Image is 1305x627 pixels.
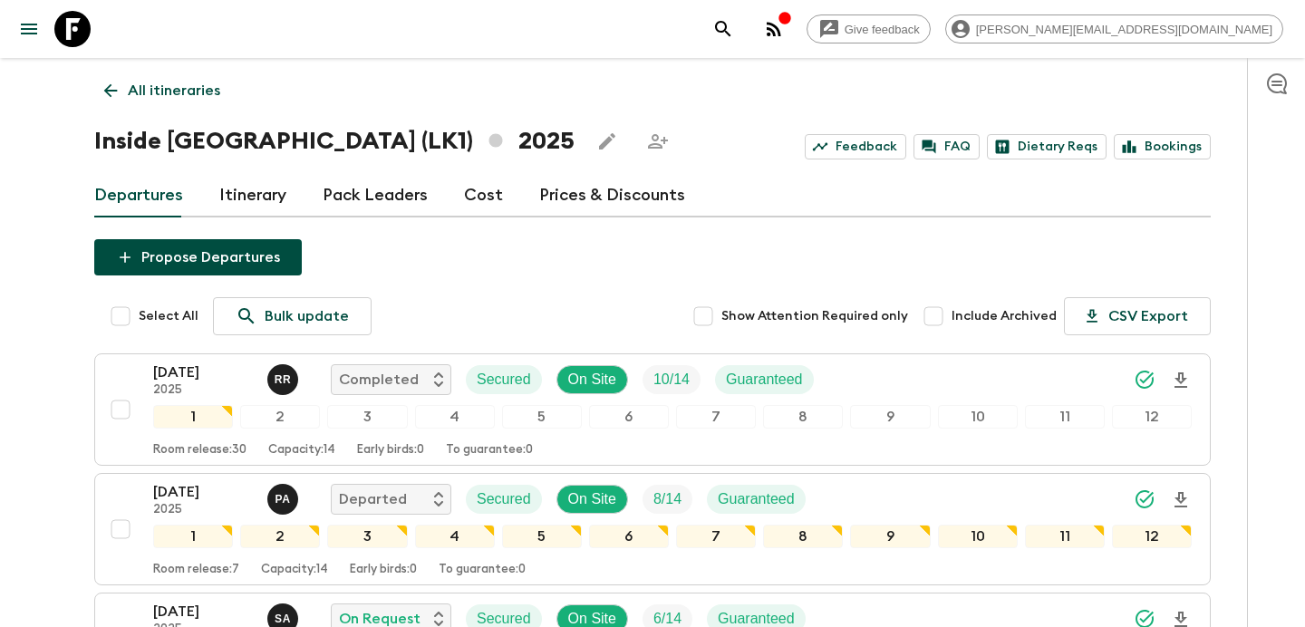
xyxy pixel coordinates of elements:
[357,443,424,458] p: Early birds: 0
[1134,369,1155,391] svg: Synced Successfully
[653,488,681,510] p: 8 / 14
[153,503,253,517] p: 2025
[153,601,253,622] p: [DATE]
[153,362,253,383] p: [DATE]
[952,307,1057,325] span: Include Archived
[267,609,302,623] span: Suren Abeykoon
[94,123,575,159] h1: Inside [GEOGRAPHIC_DATA] (LK1) 2025
[240,525,320,548] div: 2
[945,14,1283,43] div: [PERSON_NAME][EMAIL_ADDRESS][DOMAIN_NAME]
[1170,489,1192,511] svg: Download Onboarding
[850,525,930,548] div: 9
[415,525,495,548] div: 4
[1112,405,1192,429] div: 12
[1112,525,1192,548] div: 12
[153,525,233,548] div: 1
[653,369,690,391] p: 10 / 14
[213,297,372,335] a: Bulk update
[643,365,701,394] div: Trip Fill
[763,405,843,429] div: 8
[502,405,582,429] div: 5
[502,525,582,548] div: 5
[568,488,616,510] p: On Site
[966,23,1282,36] span: [PERSON_NAME][EMAIL_ADDRESS][DOMAIN_NAME]
[240,405,320,429] div: 2
[267,489,302,504] span: Prasad Adikari
[721,307,908,325] span: Show Attention Required only
[805,134,906,159] a: Feedback
[268,443,335,458] p: Capacity: 14
[807,14,931,43] a: Give feedback
[718,488,795,510] p: Guaranteed
[94,72,230,109] a: All itineraries
[153,405,233,429] div: 1
[477,369,531,391] p: Secured
[913,134,980,159] a: FAQ
[339,488,407,510] p: Departed
[275,612,291,626] p: S A
[139,307,198,325] span: Select All
[938,525,1018,548] div: 10
[415,405,495,429] div: 4
[1170,370,1192,391] svg: Download Onboarding
[568,369,616,391] p: On Site
[464,174,503,217] a: Cost
[1134,488,1155,510] svg: Synced Successfully
[643,485,692,514] div: Trip Fill
[726,369,803,391] p: Guaranteed
[339,369,419,391] p: Completed
[1114,134,1211,159] a: Bookings
[589,525,669,548] div: 6
[589,405,669,429] div: 6
[556,365,628,394] div: On Site
[323,174,428,217] a: Pack Leaders
[938,405,1018,429] div: 10
[11,11,47,47] button: menu
[763,525,843,548] div: 8
[219,174,286,217] a: Itinerary
[676,525,756,548] div: 7
[556,485,628,514] div: On Site
[446,443,533,458] p: To guarantee: 0
[153,563,239,577] p: Room release: 7
[327,405,407,429] div: 3
[267,370,302,384] span: Ramli Raban
[153,481,253,503] p: [DATE]
[835,23,930,36] span: Give feedback
[539,174,685,217] a: Prices & Discounts
[94,473,1211,585] button: [DATE]2025Prasad AdikariDepartedSecuredOn SiteTrip FillGuaranteed123456789101112Room release:7Cap...
[477,488,531,510] p: Secured
[439,563,526,577] p: To guarantee: 0
[153,443,246,458] p: Room release: 30
[1025,405,1105,429] div: 11
[676,405,756,429] div: 7
[94,174,183,217] a: Departures
[327,525,407,548] div: 3
[705,11,741,47] button: search adventures
[1064,297,1211,335] button: CSV Export
[350,563,417,577] p: Early birds: 0
[640,123,676,159] span: Share this itinerary
[466,365,542,394] div: Secured
[153,383,253,398] p: 2025
[850,405,930,429] div: 9
[128,80,220,101] p: All itineraries
[94,353,1211,466] button: [DATE]2025Ramli Raban CompletedSecuredOn SiteTrip FillGuaranteed123456789101112Room release:30Cap...
[1025,525,1105,548] div: 11
[466,485,542,514] div: Secured
[987,134,1107,159] a: Dietary Reqs
[589,123,625,159] button: Edit this itinerary
[265,305,349,327] p: Bulk update
[94,239,302,275] button: Propose Departures
[261,563,328,577] p: Capacity: 14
